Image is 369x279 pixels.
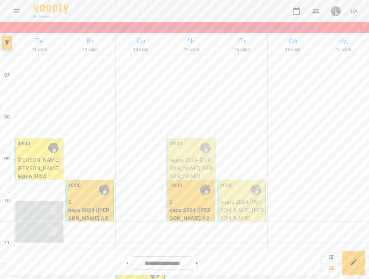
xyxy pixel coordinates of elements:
[269,36,317,46] h6: Сб
[169,198,214,206] p: 2
[4,197,10,205] h6: 10
[48,226,59,237] img: Дарина Гуцало
[17,172,61,181] p: індив 2024
[169,156,214,181] p: індив 2024 - [PERSON_NAME] [PERSON_NAME]
[117,36,165,46] h6: Ср
[169,206,214,231] p: пара 2024 ([PERSON_NAME] A2 pair)
[319,46,368,53] h6: 17 серп
[251,184,261,195] img: Дарина Гуцало
[8,3,25,20] button: Menu
[17,157,60,172] span: [PERSON_NAME] [PERSON_NAME]
[34,14,68,19] span: For Business
[46,24,323,31] a: Будь ласка оновіть свої платіжні данні, щоб уникнути блокування вашого акаунту. Акаунт буде забло...
[68,206,112,231] p: пара 2024 ([PERSON_NAME] A2 pair)
[319,36,368,46] h6: Нд
[117,46,165,53] h6: 13 серп
[4,239,10,247] h6: 11
[218,36,266,46] h6: Пт
[66,36,114,46] h6: Вт
[17,224,30,231] label: 11:00
[356,23,366,32] button: Закрити сповіщення
[169,182,182,189] label: 10:00
[15,36,64,46] h6: Пн
[169,140,182,148] label: 09:00
[99,184,109,195] img: Дарина Гуцало
[200,184,211,195] img: Дарина Гуцало
[17,219,61,227] p: 0
[68,198,112,206] p: 2
[200,143,211,153] img: Дарина Гуцало
[4,113,10,121] h6: 08
[48,143,59,153] img: Дарина Гуцало
[331,6,341,16] img: 3d28a0deb67b6f5672087bb97ef72b32.jpg
[220,182,233,189] label: 10:00
[17,240,61,248] p: 0
[17,140,30,148] label: 09:00
[66,46,114,53] h6: 12 серп
[17,203,30,210] label: 10:30
[68,182,81,189] label: 10:00
[4,71,10,79] h6: 07
[4,155,10,163] h6: 09
[167,36,216,46] h6: Чт
[220,198,264,223] p: індив 2024 - [PERSON_NAME] [PERSON_NAME]
[167,46,216,53] h6: 14 серп
[48,205,59,216] img: Дарина Гуцало
[34,3,68,14] img: Voopty Logo
[269,46,317,53] h6: 16 серп
[218,46,266,53] h6: 15 серп
[15,46,64,53] h6: 11 серп
[348,5,361,17] button: UA
[350,7,358,15] span: UA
